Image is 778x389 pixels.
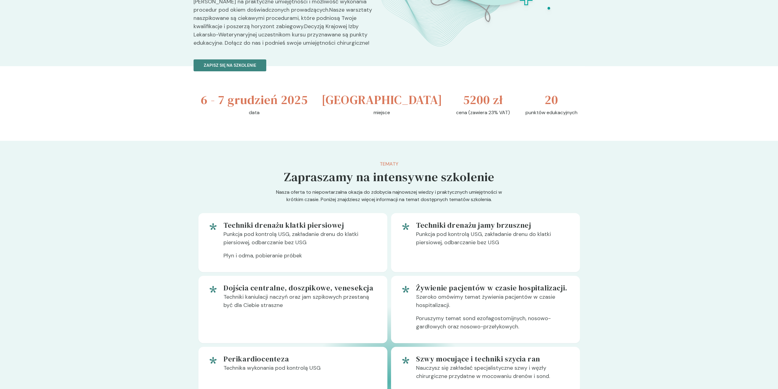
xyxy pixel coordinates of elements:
[416,354,570,364] h5: Szwy mocujące i techniki szycia ran
[416,230,570,252] p: Punkcja pod kontrolą USG, zakładanie drenu do klatki piersiowej, odbarczanie bez USG
[194,59,266,71] button: Zapisz się na szkolenie
[223,354,378,364] h5: Perikardiocenteza
[249,109,260,116] p: data
[416,220,570,230] h5: Techniki drenażu jamy brzusznej
[223,364,378,377] p: Technika wykonania pod kontrolą USG
[525,109,577,116] p: punktów edukacyjnych
[416,283,570,293] h5: Żywienie pacjentów w czasie hospitalizacji.
[416,293,570,314] p: Szeroko omówimy temat żywienia pacjentów w czasie hospitalizacji.
[374,109,390,116] p: miejsce
[456,109,510,116] p: cena (zawiera 23% VAT)
[223,230,378,252] p: Punkcja pod kontrolą USG, zakładanie drenu do klatki piersiowej, odbarczanie bez USG
[194,52,375,71] a: Zapisz się na szkolenie
[416,364,570,385] p: Nauczysz się zakładać specjalistyczne szwy i węzły chirurgiczne przydatne w mocowaniu drenów i sond.
[204,62,256,69] p: Zapisz się na szkolenie
[223,293,378,314] p: Techniki kaniulacji naczyń oraz jam szpikowych przestaną być dla Ciebie straszne
[201,91,308,109] h3: 6 - 7 grudzień 2025
[322,91,442,109] h3: [GEOGRAPHIC_DATA]
[284,168,494,186] h5: Zapraszamy na intensywne szkolenie
[223,220,378,230] h5: Techniki drenażu klatki piersiowej
[416,314,570,336] p: Poruszymy temat sond ezofagostomijnych, nosowo-gardłowych oraz nosowo-przełykowych.
[284,160,494,168] p: Tematy
[223,252,378,265] p: Płyn i odma, pobieranie próbek
[272,189,507,213] p: Nasza oferta to niepowtarzalna okazja do zdobycia najnowszej wiedzy i praktycznych umiejętności w...
[223,283,378,293] h5: Dojścia centralne, doszpikowe, venesekcja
